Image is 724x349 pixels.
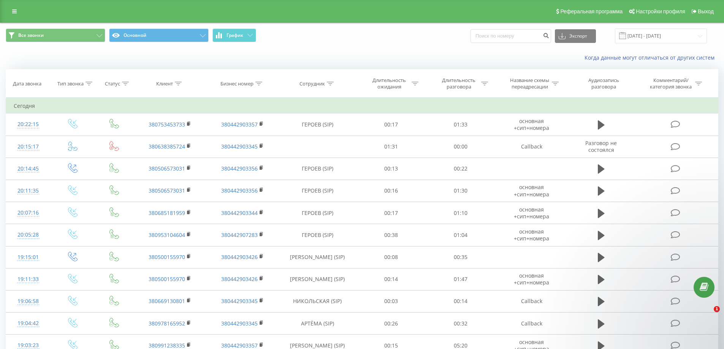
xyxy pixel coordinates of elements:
[149,165,185,172] a: 380506573031
[149,209,185,216] a: 380685181959
[149,320,185,327] a: 380978165952
[356,180,426,202] td: 00:16
[279,313,356,335] td: АРТЁМА (SIP)
[299,81,325,87] div: Сотрудник
[14,161,43,176] div: 20:14:45
[279,158,356,180] td: ГЕРОЕВ (SIP)
[18,32,44,38] span: Все звонки
[356,224,426,246] td: 00:38
[221,231,258,238] a: 380442907283
[279,180,356,202] td: ГЕРОЕВ (SIP)
[426,290,496,312] td: 00:14
[221,165,258,172] a: 380442903356
[279,246,356,268] td: [PERSON_NAME] (SIP)
[356,136,426,158] td: 01:31
[221,275,258,283] a: 380442903426
[149,121,185,128] a: 380753453733
[57,81,84,87] div: Тип звонка
[495,114,567,136] td: основная +сип+номера
[426,158,496,180] td: 00:22
[636,8,685,14] span: Настройки профиля
[14,117,43,132] div: 20:22:15
[356,313,426,335] td: 00:26
[149,275,185,283] a: 380500155970
[495,180,567,202] td: основная +сип+номера
[714,306,720,312] span: 1
[698,8,714,14] span: Выход
[585,54,718,61] a: Когда данные могут отличаться от других систем
[495,290,567,312] td: Callback
[13,81,41,87] div: Дата звонка
[221,253,258,261] a: 380442903426
[426,114,496,136] td: 01:33
[279,114,356,136] td: ГЕРОЕВ (SIP)
[149,187,185,194] a: 380506573031
[6,28,105,42] button: Все звонки
[471,29,551,43] input: Поиск по номеру
[426,268,496,290] td: 01:47
[221,209,258,216] a: 380442903344
[439,77,479,90] div: Длительность разговора
[220,81,253,87] div: Бизнес номер
[495,202,567,224] td: основная +сип+номера
[279,202,356,224] td: ГЕРОЕВ (SIP)
[227,33,243,38] span: График
[698,306,716,324] iframe: Intercom live chat
[14,250,43,265] div: 19:15:01
[149,342,185,349] a: 380991238335
[221,121,258,128] a: 380442903357
[509,77,550,90] div: Название схемы переадресации
[495,224,567,246] td: основная +сип+номера
[221,297,258,305] a: 380442903345
[356,158,426,180] td: 00:13
[495,313,567,335] td: Callback
[560,8,623,14] span: Реферальная программа
[279,268,356,290] td: [PERSON_NAME] (SIP)
[579,77,628,90] div: Аудиозапись разговора
[149,231,185,238] a: 380953104604
[356,246,426,268] td: 00:08
[14,272,43,287] div: 19:11:33
[14,139,43,154] div: 20:15:17
[356,268,426,290] td: 00:14
[555,29,596,43] button: Экспорт
[649,77,693,90] div: Комментарий/категория звонка
[149,297,185,305] a: 380669130801
[105,81,120,87] div: Статус
[14,205,43,220] div: 20:07:16
[221,342,258,349] a: 380442903357
[426,224,496,246] td: 01:04
[369,77,410,90] div: Длительность ожидания
[495,268,567,290] td: основная +сип+номера
[356,114,426,136] td: 00:17
[356,290,426,312] td: 00:03
[585,139,617,153] span: Разговор не состоялся
[6,98,718,114] td: Сегодня
[156,81,173,87] div: Клиент
[426,246,496,268] td: 00:35
[279,290,356,312] td: НИКОЛЬСКАЯ (SIP)
[149,253,185,261] a: 380500155970
[14,183,43,198] div: 20:11:35
[495,136,567,158] td: Callback
[14,227,43,242] div: 20:05:28
[356,202,426,224] td: 00:17
[426,313,496,335] td: 00:32
[14,294,43,309] div: 19:06:58
[14,316,43,331] div: 19:04:42
[109,28,209,42] button: Основной
[212,28,256,42] button: График
[426,180,496,202] td: 01:30
[426,202,496,224] td: 01:10
[221,320,258,327] a: 380442903345
[279,224,356,246] td: ГЕРОЕВ (SIP)
[221,143,258,150] a: 380442903345
[426,136,496,158] td: 00:00
[149,143,185,150] a: 380638385724
[221,187,258,194] a: 380442903356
